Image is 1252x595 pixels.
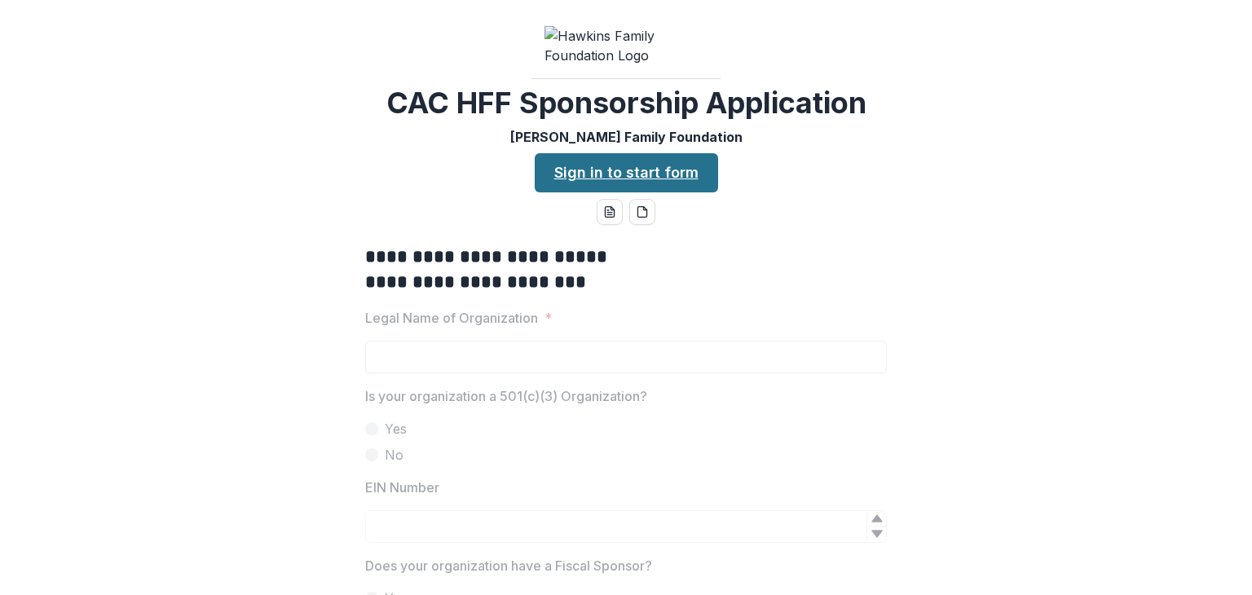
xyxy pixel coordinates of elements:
p: Does your organization have a Fiscal Sponsor? [365,556,652,575]
a: Sign in to start form [535,153,718,192]
p: Is your organization a 501(c)(3) Organization? [365,386,647,406]
span: Yes [385,419,407,439]
p: EIN Number [365,478,439,497]
img: Hawkins Family Foundation Logo [544,26,708,65]
span: No [385,445,403,465]
button: pdf-download [629,199,655,225]
button: word-download [597,199,623,225]
h2: CAC HFF Sponsorship Application [386,86,866,121]
p: Legal Name of Organization [365,308,538,328]
p: [PERSON_NAME] Family Foundation [510,127,743,147]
